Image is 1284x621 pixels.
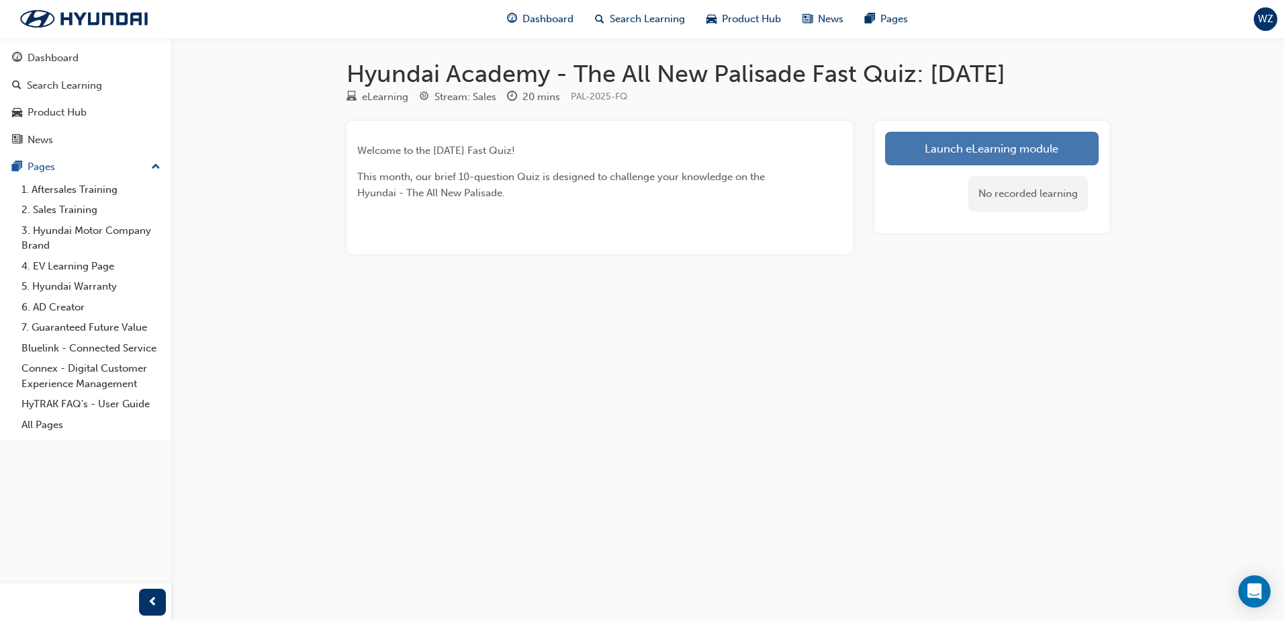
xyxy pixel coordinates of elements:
div: Type [347,89,408,106]
span: up-icon [151,159,160,176]
div: No recorded learning [968,176,1088,212]
a: 4. EV Learning Page [16,256,166,277]
div: Search Learning [27,78,102,93]
a: Product Hub [5,100,166,125]
span: search-icon [595,11,604,28]
button: Pages [5,155,166,179]
span: prev-icon [148,594,158,611]
span: WZ [1258,11,1273,27]
span: Search Learning [610,11,685,27]
span: pages-icon [865,11,875,28]
a: search-iconSearch Learning [584,5,696,33]
a: Search Learning [5,73,166,98]
div: Pages [28,159,55,175]
span: news-icon [12,134,22,147]
span: News [818,11,843,27]
div: Stream: Sales [434,89,496,105]
span: This month, our brief 10-question Quiz is designed to challenge your knowledge on the Hyundai - T... [357,171,768,199]
a: Bluelink - Connected Service [16,338,166,359]
span: Welcome to the [DATE] Fast Quiz! [357,144,515,157]
a: 3. Hyundai Motor Company Brand [16,220,166,256]
span: Pages [880,11,908,27]
a: 2. Sales Training [16,200,166,220]
a: 7. Guaranteed Future Value [16,317,166,338]
span: Dashboard [522,11,574,27]
span: car-icon [706,11,717,28]
div: Dashboard [28,50,79,66]
span: target-icon [419,91,429,103]
a: Launch eLearning module [885,132,1099,165]
a: news-iconNews [792,5,854,33]
button: DashboardSearch LearningProduct HubNews [5,43,166,155]
div: eLearning [362,89,408,105]
a: car-iconProduct Hub [696,5,792,33]
span: pages-icon [12,161,22,173]
span: guage-icon [507,11,517,28]
span: Product Hub [722,11,781,27]
span: guage-icon [12,52,22,65]
a: News [5,128,166,153]
span: clock-icon [507,91,517,103]
span: search-icon [12,80,21,92]
a: Connex - Digital Customer Experience Management [16,358,166,394]
a: All Pages [16,415,166,436]
div: News [28,132,53,148]
a: 6. AD Creator [16,297,166,318]
span: car-icon [12,107,22,119]
span: news-icon [802,11,813,28]
a: 5. Hyundai Warranty [16,276,166,297]
span: Learning resource code [571,91,627,102]
a: 1. Aftersales Training [16,179,166,200]
a: Dashboard [5,46,166,71]
div: Stream [419,89,496,106]
a: pages-iconPages [854,5,919,33]
div: 20 mins [522,89,560,105]
button: WZ [1254,7,1277,31]
span: learningResourceType_ELEARNING-icon [347,91,357,103]
div: Duration [507,89,560,106]
h1: Hyundai Academy - The All New Palisade Fast Quiz: [DATE] [347,59,1109,89]
a: guage-iconDashboard [496,5,584,33]
a: HyTRAK FAQ's - User Guide [16,394,166,415]
div: Open Intercom Messenger [1238,575,1271,608]
img: Trak [7,5,161,33]
div: Product Hub [28,105,87,120]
